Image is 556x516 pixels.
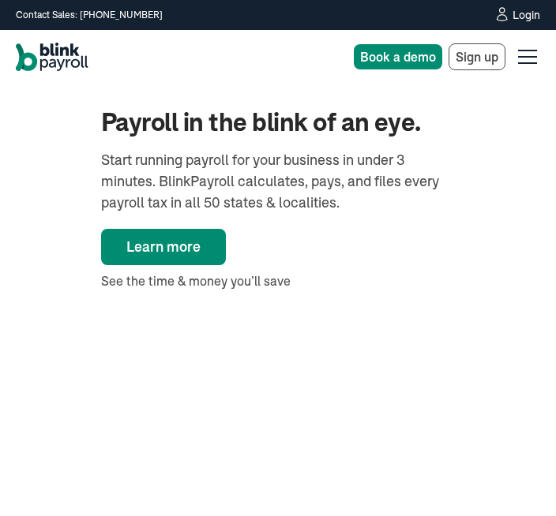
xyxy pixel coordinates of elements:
a: Contact Sales: [PHONE_NUMBER] [16,8,163,22]
h1: Payroll in the blink of an eye. [101,109,455,136]
div: Login [513,9,540,21]
a: Learn more [101,229,226,265]
a: Login [494,6,540,24]
a: Book a demo [354,44,442,69]
iframe: Chat Widget [477,440,556,516]
span: Book a demo [360,49,436,65]
a: Sign up [449,43,505,70]
span: Sign up [456,49,498,65]
div: See the time & money you’ll save [101,271,455,290]
div: Start running payroll for your business in under 3 minutes. BlinkPayroll calculates, pays, and fi... [101,149,455,213]
div: menu [509,38,540,76]
a: home [16,43,88,71]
